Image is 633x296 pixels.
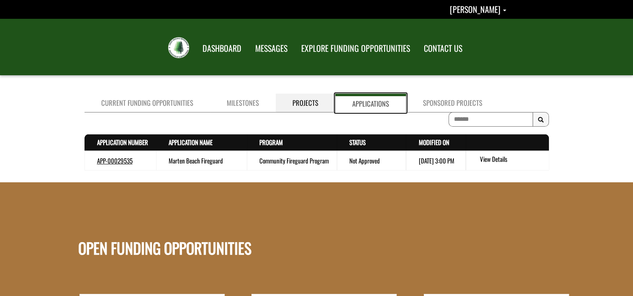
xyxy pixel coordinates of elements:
a: Milestones [210,94,276,112]
a: View details [479,155,545,165]
a: MESSAGES [249,38,294,59]
td: Not Approved [337,151,406,170]
span: [PERSON_NAME] [449,3,500,15]
time: [DATE] 3:00 PM [418,156,454,165]
a: Applications [335,94,406,112]
a: Current Funding Opportunities [85,94,210,112]
nav: Main Navigation [195,36,469,59]
input: To search on partial text, use the asterisk (*) wildcard character. [448,112,533,127]
td: APP-00029535 [85,151,156,170]
th: Actions [466,135,548,151]
a: Projects [276,94,335,112]
a: DASHBOARD [196,38,248,59]
a: Application Name [169,138,213,147]
a: APP-00029535 [97,156,133,165]
a: Caroline Wagenaar [449,3,506,15]
button: Search Results [533,112,549,127]
td: Community Fireguard Program [247,151,337,170]
a: CONTACT US [418,38,469,59]
a: Modified On [418,138,449,147]
a: Status [349,138,366,147]
a: Application Number [97,138,148,147]
td: action menu [466,151,548,170]
a: Sponsored Projects [406,94,499,112]
a: EXPLORE FUNDING OPPORTUNITIES [295,38,416,59]
img: FRIAA Submissions Portal [168,37,189,58]
td: Marten Beach Fireguard [156,151,247,170]
a: Program [259,138,283,147]
td: 8/12/2025 3:00 PM [406,151,466,170]
h1: OPEN FUNDING OPPORTUNITIES [78,191,251,256]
